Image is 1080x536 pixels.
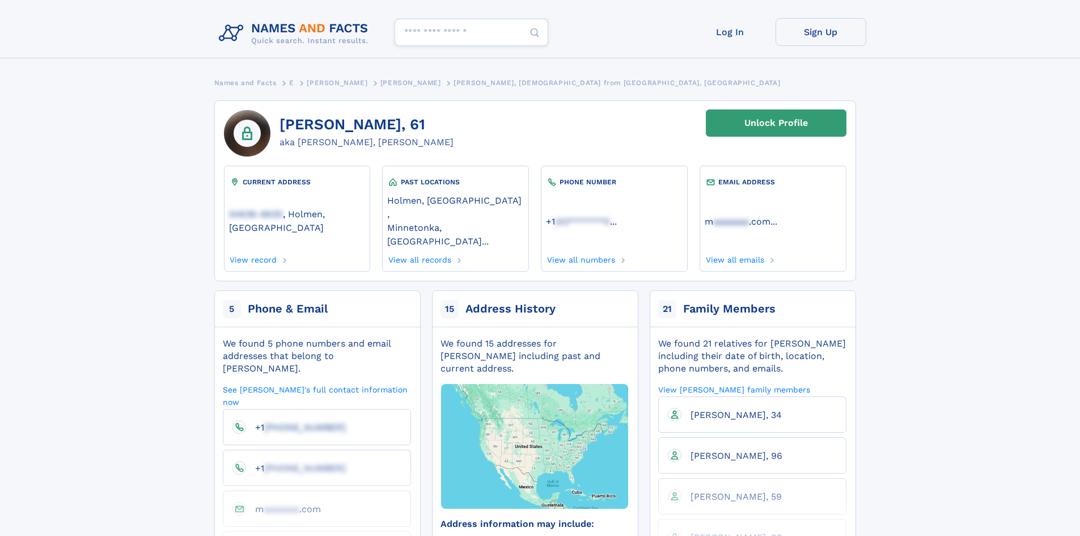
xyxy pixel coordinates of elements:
[229,209,283,220] span: 54636-8630
[387,194,522,206] a: Holmen, [GEOGRAPHIC_DATA]
[387,252,451,264] a: View all records
[264,504,299,514] span: aaaaaaa
[705,215,770,227] a: maaaaaaa.com
[264,463,346,474] span: [PHONE_NUMBER]
[246,421,346,432] a: +1[PHONE_NUMBER]
[441,300,459,318] span: 15
[681,450,782,461] a: [PERSON_NAME], 96
[246,503,321,514] a: maaaaaaa.com
[380,79,441,87] span: [PERSON_NAME]
[713,216,749,227] span: aaaaaaa
[685,18,776,46] a: Log In
[546,252,615,264] a: View all numbers
[214,75,277,90] a: Names and Facts
[248,301,328,317] div: Phone & Email
[546,176,682,188] div: PHONE NUMBER
[395,19,548,46] input: search input
[264,422,346,433] span: [PHONE_NUMBER]
[705,176,841,188] div: EMAIL ADDRESS
[658,384,810,395] a: View [PERSON_NAME] family members
[441,518,629,530] div: Address information may include:
[454,79,780,87] span: [PERSON_NAME], [DEMOGRAPHIC_DATA] from [GEOGRAPHIC_DATA], [GEOGRAPHIC_DATA]
[289,75,294,90] a: E
[387,176,523,188] div: PAST LOCATIONS
[279,116,454,133] h1: [PERSON_NAME], 61
[246,462,346,473] a: +1[PHONE_NUMBER]
[380,75,441,90] a: [PERSON_NAME]
[705,252,764,264] a: View all emails
[223,337,411,375] div: We found 5 phone numbers and email addresses that belong to [PERSON_NAME].
[214,18,378,49] img: Logo Names and Facts
[658,300,676,318] span: 21
[307,75,367,90] a: [PERSON_NAME]
[744,110,808,136] div: Unlock Profile
[307,79,367,87] span: [PERSON_NAME]
[465,301,556,317] div: Address History
[223,300,241,318] span: 5
[658,337,846,375] div: We found 21 relatives for [PERSON_NAME] including their date of birth, location, phone numbers, a...
[387,188,523,252] div: ,
[706,109,846,137] a: Unlock Profile
[691,410,782,420] span: [PERSON_NAME], 34
[776,18,866,46] a: Sign Up
[683,301,776,317] div: Family Members
[387,221,523,247] a: Minnetonka, [GEOGRAPHIC_DATA]...
[691,450,782,461] span: [PERSON_NAME], 96
[441,337,629,375] div: We found 15 addresses for [PERSON_NAME] including past and current address.
[705,216,841,227] a: ...
[229,208,365,233] a: 54636-8630, Holmen, [GEOGRAPHIC_DATA]
[681,409,782,420] a: [PERSON_NAME], 34
[546,216,682,227] a: ...
[229,252,277,264] a: View record
[691,491,782,502] span: [PERSON_NAME], 59
[521,19,548,47] button: Search Button
[681,491,782,501] a: [PERSON_NAME], 59
[279,136,454,149] div: aka [PERSON_NAME], [PERSON_NAME]
[229,176,365,188] div: CURRENT ADDRESS
[223,384,411,407] a: See [PERSON_NAME]'s full contact information now
[289,79,294,87] span: E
